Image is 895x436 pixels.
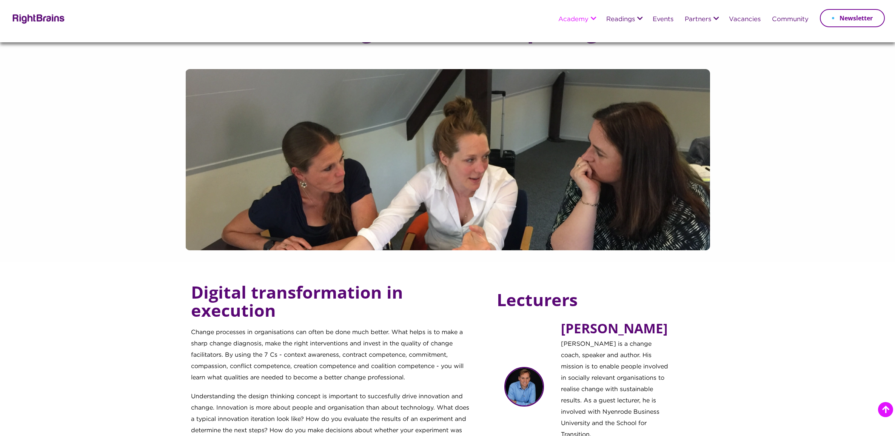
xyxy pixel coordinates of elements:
[772,16,809,23] a: Community
[497,283,690,316] h4: Lecturers
[558,16,588,23] a: Academy
[820,9,885,27] a: Newsletter
[561,321,672,339] h5: [PERSON_NAME]
[606,16,635,23] a: Readings
[685,16,711,23] a: Partners
[504,367,544,407] img: Afbeelding
[191,327,472,391] p: Change processes in organisations can often be done much better. What helps is to make a sharp ch...
[653,16,673,23] a: Events
[10,13,65,24] img: Rightbrains
[191,283,472,327] h4: Digital transformation in execution
[729,16,761,23] a: Vacancies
